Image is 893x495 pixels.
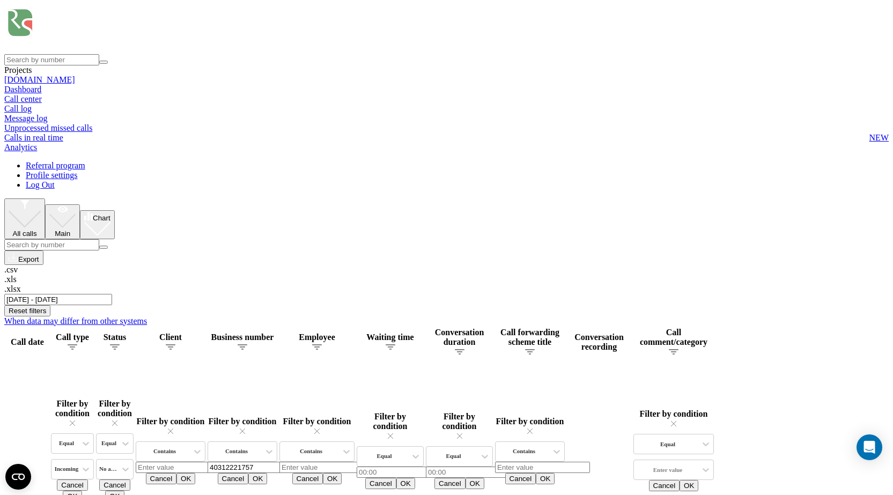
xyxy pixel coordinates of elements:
[13,230,37,238] span: All calls
[96,333,134,342] div: Status
[4,65,889,75] div: Projects
[4,75,75,84] a: [DOMAIN_NAME]
[4,114,889,123] a: Message log
[536,473,555,484] button: OK
[208,462,302,473] input: Enter value
[279,462,374,473] input: Enter value
[279,333,355,342] div: Employee
[208,417,277,436] div: Filter by condition
[365,478,396,489] button: Cancel
[649,480,680,491] button: Cancel
[357,333,424,342] div: Waiting time
[4,143,37,152] a: Analytics
[680,480,698,491] button: OK
[253,475,263,483] span: OK
[4,265,18,274] span: .csv
[51,399,94,428] div: Filter by condition
[357,412,424,441] div: Filter by condition
[4,198,45,239] button: All calls
[96,399,134,428] div: Filter by condition
[466,478,484,489] button: OK
[567,333,631,352] div: Conversation recording
[684,482,694,490] span: OK
[495,462,590,473] input: Enter value
[208,333,277,342] div: Business number
[146,473,177,484] button: Cancel
[5,464,31,490] button: Open CMP widget
[4,114,47,123] span: Message log
[4,4,165,52] img: Ringostat logo
[181,475,191,483] span: OK
[495,417,565,436] div: Filter by condition
[357,467,452,478] input: 00:00
[279,417,355,436] div: Filter by condition
[327,475,337,483] span: OK
[45,204,80,239] button: Main
[4,316,147,326] a: When data may differ from other systems
[292,473,323,484] button: Cancel
[218,473,249,484] button: Cancel
[93,214,110,222] span: Chart
[633,409,714,428] div: Filter by condition
[4,94,42,104] a: Call center
[4,133,889,143] a: Calls in real timeNEW
[323,473,342,484] button: OK
[57,479,88,491] button: Cancel
[4,284,21,293] span: .xlsx
[633,328,714,347] div: Call comment/category
[434,478,466,489] button: Cancel
[80,210,115,239] button: Chart
[426,412,493,441] div: Filter by condition
[426,467,521,478] input: 00:00
[540,475,550,483] span: OK
[4,54,99,65] input: Search by number
[4,123,92,133] span: Unprocessed missed calls
[6,337,49,347] div: Call date
[4,104,32,114] span: Call log
[4,250,43,265] button: Export
[136,417,205,436] div: Filter by condition
[176,473,195,484] button: OK
[470,479,480,487] span: OK
[4,275,17,284] span: .xls
[4,123,889,133] a: Unprocessed missed calls
[26,171,77,180] a: Profile settings
[4,239,99,250] input: Search by number
[26,161,85,170] a: Referral program
[505,473,536,484] button: Cancel
[857,434,882,460] div: Open Intercom Messenger
[4,85,41,94] a: Dashboard
[136,333,205,342] div: Client
[99,479,130,491] button: Cancel
[136,462,231,473] input: Enter value
[4,133,63,143] span: Calls in real time
[4,104,889,114] a: Call log
[396,478,415,489] button: OK
[248,473,267,484] button: OK
[495,328,565,347] div: Call forwarding scheme title
[26,180,55,189] a: Log Out
[426,328,493,347] div: Conversation duration
[401,479,411,487] span: OK
[869,133,889,143] span: NEW
[51,333,94,342] div: Call type
[4,305,50,316] button: Reset filters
